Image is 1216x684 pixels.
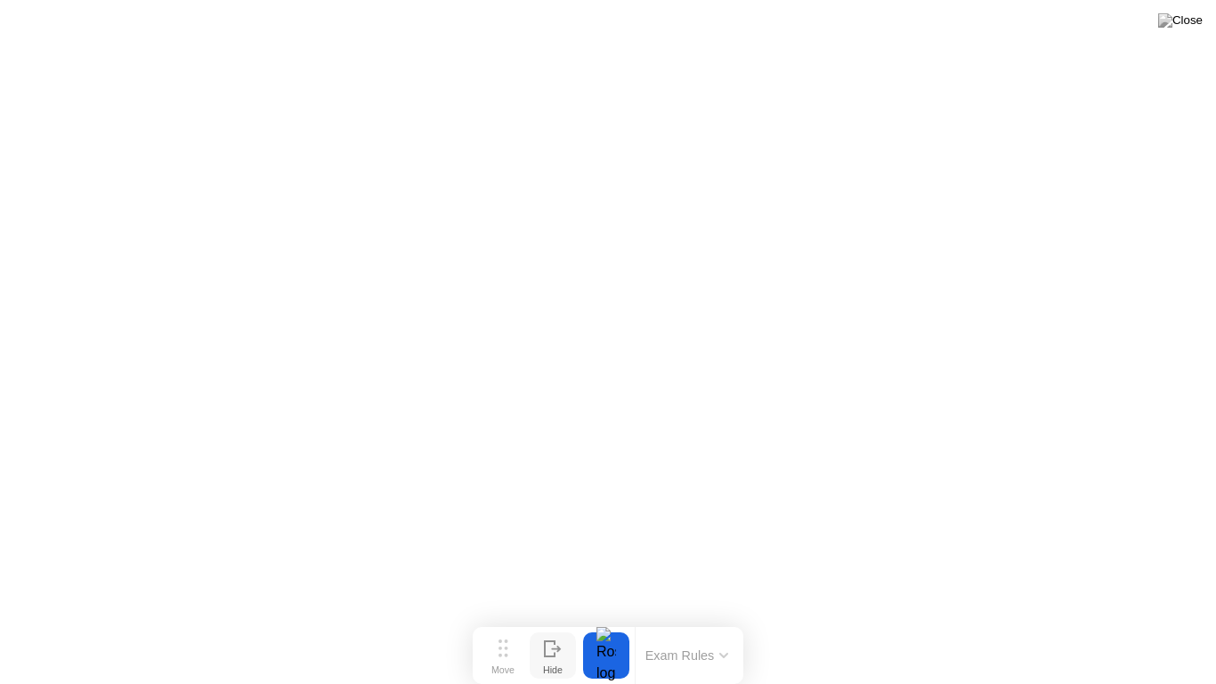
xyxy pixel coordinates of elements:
[480,632,526,679] button: Move
[491,664,515,675] div: Move
[1158,13,1203,28] img: Close
[640,647,734,664] button: Exam Rules
[543,664,563,675] div: Hide
[530,632,576,679] button: Hide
